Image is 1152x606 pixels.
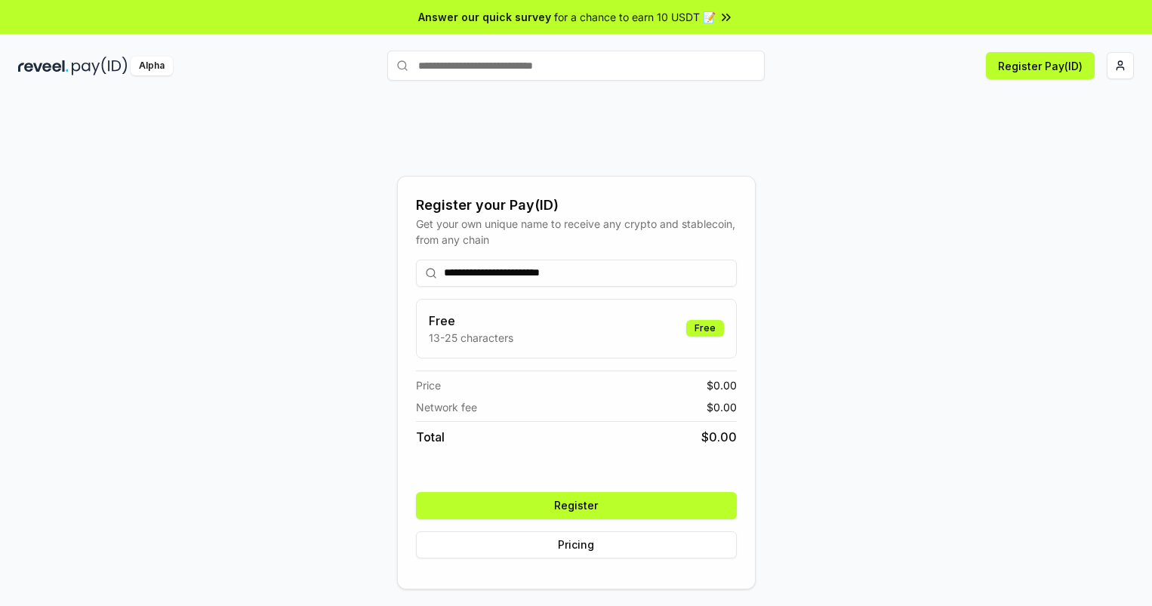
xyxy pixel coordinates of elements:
[554,9,716,25] span: for a chance to earn 10 USDT 📝
[707,399,737,415] span: $ 0.00
[416,216,737,248] div: Get your own unique name to receive any crypto and stablecoin, from any chain
[18,57,69,75] img: reveel_dark
[72,57,128,75] img: pay_id
[429,312,513,330] h3: Free
[416,399,477,415] span: Network fee
[986,52,1095,79] button: Register Pay(ID)
[686,320,724,337] div: Free
[416,428,445,446] span: Total
[429,330,513,346] p: 13-25 characters
[701,428,737,446] span: $ 0.00
[131,57,173,75] div: Alpha
[416,377,441,393] span: Price
[416,195,737,216] div: Register your Pay(ID)
[416,492,737,519] button: Register
[416,531,737,558] button: Pricing
[418,9,551,25] span: Answer our quick survey
[707,377,737,393] span: $ 0.00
